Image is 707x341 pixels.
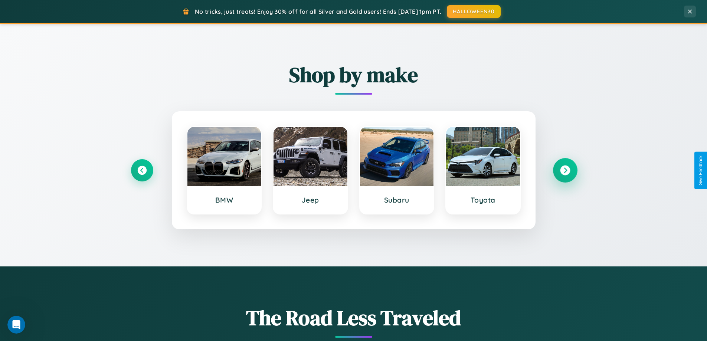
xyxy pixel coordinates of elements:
div: Give Feedback [698,155,703,186]
button: HALLOWEEN30 [447,5,501,18]
h2: Shop by make [131,60,576,89]
h3: Jeep [281,196,340,204]
span: No tricks, just treats! Enjoy 30% off for all Silver and Gold users! Ends [DATE] 1pm PT. [195,8,441,15]
h3: Toyota [454,196,513,204]
iframe: Intercom live chat [7,316,25,334]
h1: The Road Less Traveled [131,304,576,332]
h3: Subaru [367,196,426,204]
h3: BMW [195,196,254,204]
